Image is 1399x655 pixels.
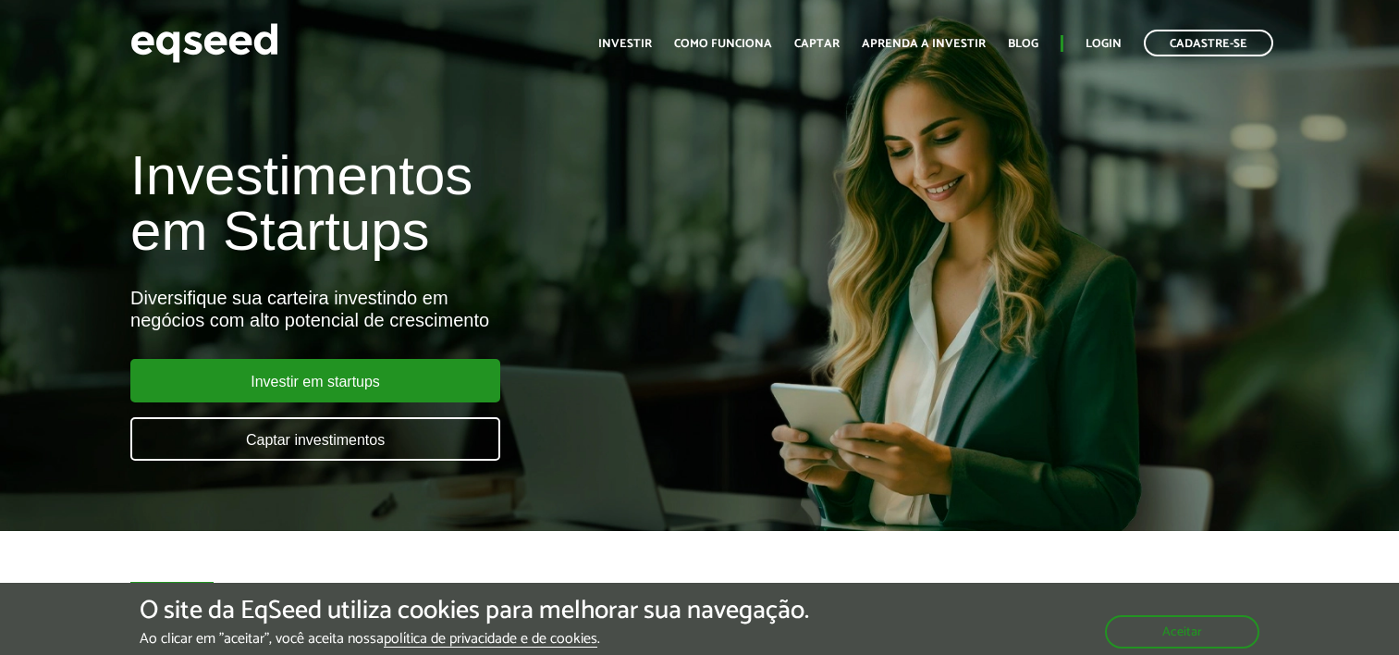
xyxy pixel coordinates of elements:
a: Login [1086,38,1122,50]
a: Investir em startups [130,359,500,402]
a: Investir [598,38,652,50]
a: Blog [1008,38,1038,50]
div: Diversifique sua carteira investindo em negócios com alto potencial de crescimento [130,287,803,331]
a: política de privacidade e de cookies [384,632,597,648]
img: EqSeed [130,19,278,68]
a: Como funciona [674,38,772,50]
h1: Investimentos em Startups [130,148,803,259]
a: Captar [794,38,840,50]
a: Aprenda a investir [862,38,986,50]
h5: O site da EqSeed utiliza cookies para melhorar sua navegação. [140,597,809,625]
button: Aceitar [1105,615,1259,649]
p: Ao clicar em "aceitar", você aceita nossa . [140,630,809,648]
a: Captar investimentos [130,417,500,461]
a: Cadastre-se [1144,30,1273,56]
